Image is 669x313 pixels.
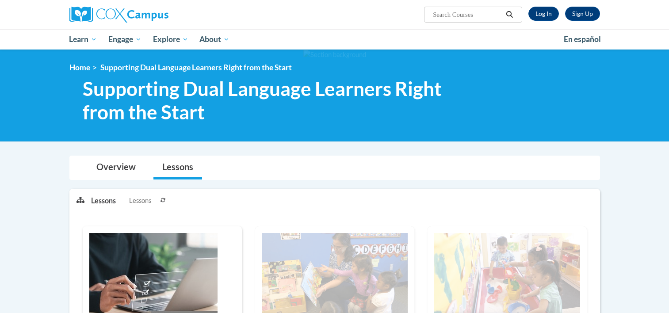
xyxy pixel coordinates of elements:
a: Cox Campus [69,7,237,23]
a: Register [565,7,600,21]
a: En español [558,30,607,49]
span: Engage [108,34,141,45]
img: Section background [303,50,366,60]
span: Supporting Dual Language Learners Right from the Start [83,77,478,124]
span: About [199,34,229,45]
div: Main menu [56,29,613,50]
input: Search Courses [432,9,503,20]
a: Log In [528,7,559,21]
a: Lessons [153,156,202,179]
span: Explore [153,34,188,45]
span: Lessons [129,196,151,206]
a: Explore [147,29,194,50]
img: Cox Campus [69,7,168,23]
a: Engage [103,29,147,50]
button: Search [503,9,516,20]
p: Lessons [91,196,116,206]
span: Supporting Dual Language Learners Right from the Start [100,63,292,72]
span: En español [564,34,601,44]
a: About [194,29,235,50]
a: Overview [88,156,145,179]
a: Learn [64,29,103,50]
span: Learn [69,34,97,45]
a: Home [69,63,90,72]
